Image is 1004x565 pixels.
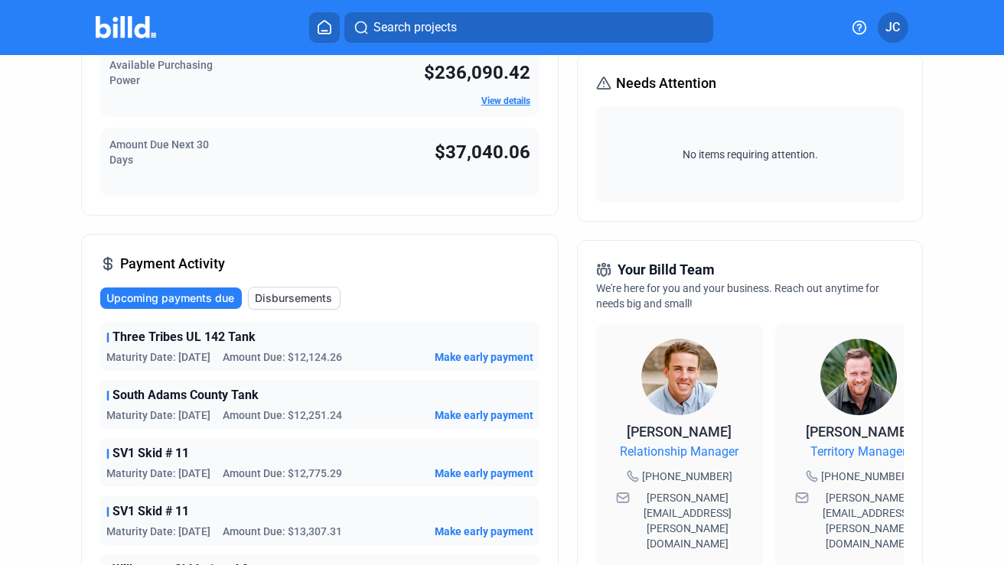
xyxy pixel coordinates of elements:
[112,502,189,521] span: SV1 Skid # 11
[812,490,922,551] span: [PERSON_NAME][EMAIL_ADDRESS][PERSON_NAME][DOMAIN_NAME]
[223,349,342,365] span: Amount Due: $12,124.26
[435,141,530,163] span: $37,040.06
[602,147,898,162] span: No items requiring attention.
[106,466,210,481] span: Maturity Date: [DATE]
[112,328,256,346] span: Three Tribes UL 142 Tank
[106,349,210,365] span: Maturity Date: [DATE]
[106,408,210,423] span: Maturity Date: [DATE]
[885,18,900,37] span: JC
[435,349,533,365] button: Make early payment
[109,59,213,86] span: Available Purchasing Power
[112,444,189,463] span: SV1 Skid # 11
[810,443,906,461] span: Territory Manager
[878,12,908,43] button: JC
[109,138,209,166] span: Amount Due Next 30 Days
[248,287,341,310] button: Disbursements
[821,469,911,484] span: [PHONE_NUMBER]
[106,291,234,306] span: Upcoming payments due
[120,253,225,274] span: Payment Activity
[616,73,716,94] span: Needs Attention
[255,291,332,306] span: Disbursements
[223,466,342,481] span: Amount Due: $12,775.29
[627,424,732,440] span: [PERSON_NAME]
[642,469,732,484] span: [PHONE_NUMBER]
[806,424,911,440] span: [PERSON_NAME]
[618,259,715,281] span: Your Billd Team
[106,524,210,539] span: Maturity Date: [DATE]
[820,339,897,415] img: Territory Manager
[435,466,533,481] button: Make early payment
[373,18,457,37] span: Search projects
[100,287,242,309] button: Upcoming payments due
[424,62,530,83] span: $236,090.42
[481,96,530,106] a: View details
[435,524,533,539] button: Make early payment
[223,524,342,539] span: Amount Due: $13,307.31
[344,12,713,43] button: Search projects
[435,408,533,423] button: Make early payment
[620,443,738,461] span: Relationship Manager
[633,490,743,551] span: [PERSON_NAME][EMAIL_ADDRESS][PERSON_NAME][DOMAIN_NAME]
[112,386,259,404] span: South Adams County Tank
[223,408,342,423] span: Amount Due: $12,251.24
[596,282,879,310] span: We're here for you and your business. Reach out anytime for needs big and small!
[96,16,156,38] img: Billd Company Logo
[641,339,718,415] img: Relationship Manager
